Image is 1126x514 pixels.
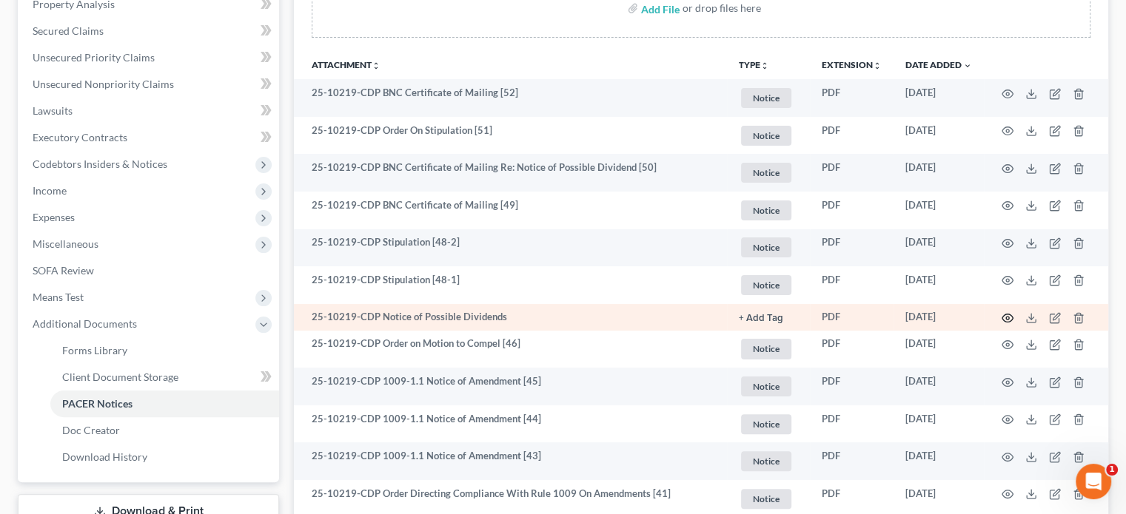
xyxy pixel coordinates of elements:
[33,131,127,143] span: Executory Contracts
[810,192,894,229] td: PDF
[21,71,279,98] a: Unsecured Nonpriority Claims
[312,59,381,70] a: Attachmentunfold_more
[33,317,137,330] span: Additional Documents
[294,331,727,368] td: 25-10219-CDP Order on Motion to Compel [46]
[739,198,798,223] a: Notice
[739,310,798,324] a: + Add Tag
[294,229,727,267] td: 25-10219-CDP Stipulation [48-2]
[963,61,972,70] i: expand_more
[894,304,984,331] td: [DATE]
[33,184,67,197] span: Income
[810,368,894,405] td: PDF
[50,337,279,364] a: Forms Library
[294,442,727,480] td: 25-10219-CDP 1009-1.1 Notice of Amendment [43]
[62,397,133,410] span: PACER Notices
[683,1,761,16] div: or drop files here
[741,275,791,295] span: Notice
[294,79,727,117] td: 25-10219-CDP BNC Certificate of Mailing [52]
[1076,464,1111,499] iframe: Intercom live chat
[741,339,791,359] span: Notice
[33,78,174,90] span: Unsecured Nonpriority Claims
[894,266,984,304] td: [DATE]
[739,449,798,473] a: Notice
[21,18,279,44] a: Secured Claims
[739,86,798,110] a: Notice
[741,126,791,146] span: Notice
[810,304,894,331] td: PDF
[810,442,894,480] td: PDF
[741,414,791,434] span: Notice
[294,405,727,443] td: 25-10219-CDP 1009-1.1 Notice of Amendment [44]
[62,424,120,436] span: Doc Creator
[739,412,798,436] a: Notice
[294,117,727,155] td: 25-10219-CDP Order On Stipulation [51]
[62,450,147,463] span: Download History
[810,266,894,304] td: PDF
[21,44,279,71] a: Unsecured Priority Claims
[810,405,894,443] td: PDF
[739,124,798,148] a: Notice
[33,24,104,37] span: Secured Claims
[21,124,279,151] a: Executory Contracts
[294,266,727,304] td: 25-10219-CDP Stipulation [48-1]
[739,337,798,361] a: Notice
[294,304,727,331] td: 25-10219-CDP Notice of Possible Dividends
[810,117,894,155] td: PDF
[741,200,791,220] span: Notice
[760,61,769,70] i: unfold_more
[741,88,791,108] span: Notice
[741,451,791,471] span: Notice
[894,405,984,443] td: [DATE]
[894,331,984,368] td: [DATE]
[50,390,279,417] a: PACER Notices
[741,489,791,509] span: Notice
[33,104,73,117] span: Lawsuits
[33,158,167,170] span: Codebtors Insiders & Notices
[372,61,381,70] i: unfold_more
[873,61,882,70] i: unfold_more
[1106,464,1118,476] span: 1
[739,61,769,70] button: TYPEunfold_more
[294,154,727,192] td: 25-10219-CDP BNC Certificate of Mailing Re: Notice of Possible Dividend [50]
[739,235,798,260] a: Notice
[62,344,127,356] span: Forms Library
[905,59,972,70] a: Date Added expand_more
[810,331,894,368] td: PDF
[894,368,984,405] td: [DATE]
[894,117,984,155] td: [DATE]
[741,376,791,396] span: Notice
[739,160,798,185] a: Notice
[741,163,791,183] span: Notice
[894,442,984,480] td: [DATE]
[294,192,727,229] td: 25-10219-CDP BNC Certificate of Mailing [49]
[739,314,783,323] button: + Add Tag
[33,264,94,277] span: SOFA Review
[33,291,84,303] span: Means Test
[33,211,75,223] span: Expenses
[741,237,791,257] span: Notice
[33,237,98,250] span: Miscellaneous
[894,79,984,117] td: [DATE]
[21,98,279,124] a: Lawsuits
[739,487,798,511] a: Notice
[810,79,894,117] td: PDF
[50,444,279,470] a: Download History
[739,273,798,297] a: Notice
[50,364,279,390] a: Client Document Storage
[894,229,984,267] td: [DATE]
[739,374,798,399] a: Notice
[50,417,279,444] a: Doc Creator
[62,371,178,383] span: Client Document Storage
[894,192,984,229] td: [DATE]
[822,59,882,70] a: Extensionunfold_more
[21,257,279,284] a: SOFA Review
[894,154,984,192] td: [DATE]
[810,154,894,192] td: PDF
[810,229,894,267] td: PDF
[294,368,727,405] td: 25-10219-CDP 1009-1.1 Notice of Amendment [45]
[33,51,155,64] span: Unsecured Priority Claims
